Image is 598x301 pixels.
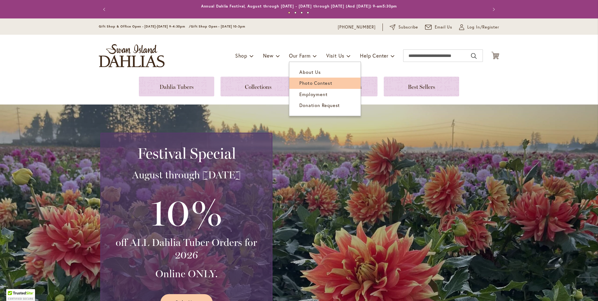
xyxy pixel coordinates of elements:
[235,52,247,59] span: Shop
[338,24,376,30] a: [PHONE_NUMBER]
[425,24,453,30] a: Email Us
[398,24,418,30] span: Subscribe
[390,24,418,30] a: Subscribe
[289,52,310,59] span: Our Farm
[467,24,499,30] span: Log In/Register
[109,145,264,162] h2: Festival Special
[201,4,397,8] a: Annual Dahlia Festival, August through [DATE] - [DATE] through [DATE] (And [DATE]) 9-am5:30pm
[109,236,264,261] h3: off ALL Dahlia Tuber Orders for 2026
[487,3,499,16] button: Next
[109,268,264,280] h3: Online ONLY.
[109,187,264,236] h3: 10%
[191,24,245,28] span: Gift Shop Open - [DATE] 10-3pm
[288,12,290,14] button: 1 of 4
[109,169,264,181] h3: August through [DATE]
[435,24,453,30] span: Email Us
[301,12,303,14] button: 3 of 4
[99,3,111,16] button: Previous
[99,44,165,67] a: store logo
[307,12,309,14] button: 4 of 4
[299,80,332,86] span: Photo Contest
[459,24,499,30] a: Log In/Register
[263,52,273,59] span: New
[299,91,327,97] span: Employment
[294,12,296,14] button: 2 of 4
[326,52,344,59] span: Visit Us
[299,69,321,75] span: About Us
[299,102,340,108] span: Donation Request
[99,24,191,28] span: Gift Shop & Office Open - [DATE]-[DATE] 9-4:30pm /
[360,52,388,59] span: Help Center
